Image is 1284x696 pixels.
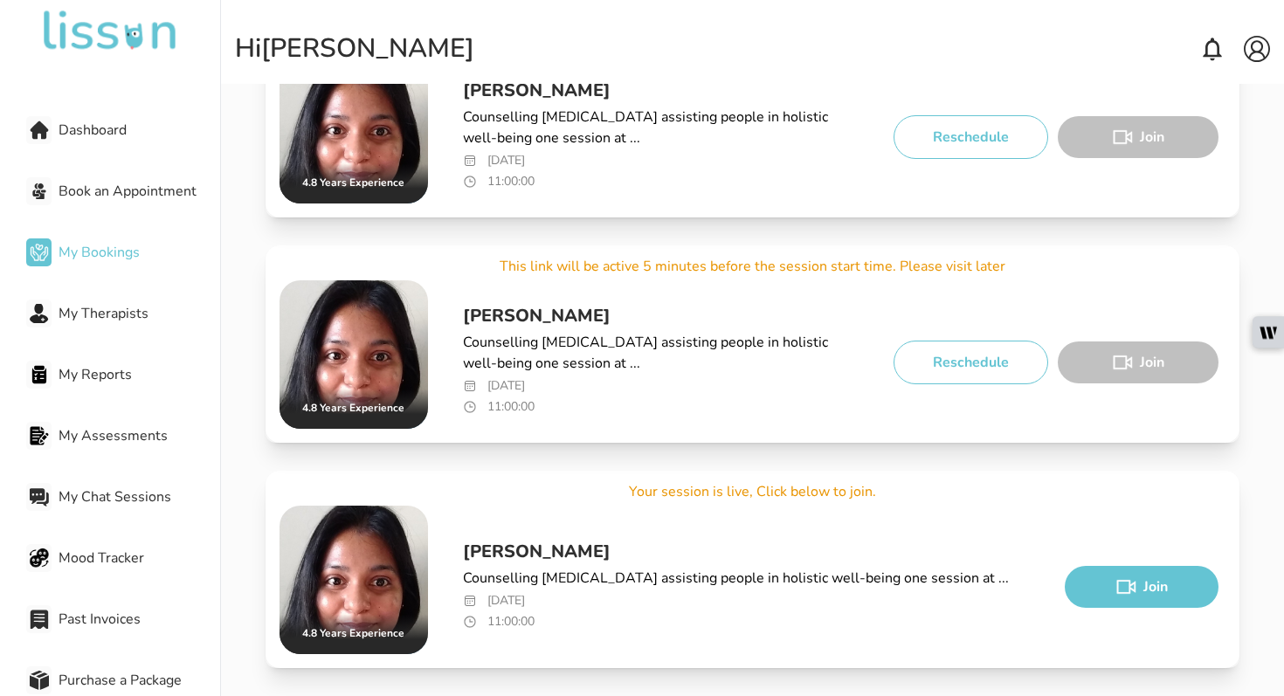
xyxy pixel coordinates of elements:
img: Past Invoices [30,610,49,629]
img: Icon [1112,352,1133,373]
p: [PERSON_NAME] [463,304,860,328]
span: Mood Tracker [59,548,220,569]
p: [PERSON_NAME] [463,79,860,103]
img: Icon [1115,576,1136,597]
button: Reschedule [894,116,1047,158]
img: My Bookings [30,243,49,262]
label: 4.8 Years Experience [302,176,404,190]
img: undefined [40,10,180,52]
img: My Assessments [30,426,49,445]
div: Hi [PERSON_NAME] [235,33,474,65]
span: Book an Appointment [59,181,220,202]
img: Purchase a Package [30,671,49,690]
p: [DATE] [463,592,1009,610]
div: This link will be active 5 minutes before the session start time. Please visit later [266,245,1240,287]
p: 11:00:00 [463,613,1009,631]
span: Dashboard [59,120,220,141]
img: calendar.svg [463,592,477,610]
img: 2023-05-12T07:54:51.608Z1683878091608Laharika%20Arasu.jpg [280,280,428,429]
button: IconJoin [1058,341,1218,383]
img: time.svg [463,398,477,416]
img: time.svg [463,613,477,631]
span: My Reports [59,364,220,385]
p: Counselling [MEDICAL_DATA] assisting people in holistic well-being one session at ... [463,107,860,148]
img: My Therapists [30,304,49,323]
img: My Chat Sessions [30,487,49,506]
img: time.svg [463,173,477,190]
label: 4.8 Years Experience [302,626,404,640]
p: [DATE] [463,377,860,395]
img: Dashboard [30,121,49,140]
img: calendar.svg [463,152,477,169]
p: 11:00:00 [463,173,860,190]
div: Your session is live, Click below to join. [266,471,1240,513]
button: IconJoin [1058,116,1218,158]
p: 11:00:00 [463,398,860,416]
span: My Bookings [59,242,220,263]
span: My Therapists [59,303,220,324]
span: My Chat Sessions [59,486,220,507]
p: [PERSON_NAME] [463,540,1009,564]
p: [DATE] [463,152,860,169]
img: account.svg [1244,36,1270,62]
button: IconJoin [1065,566,1218,608]
img: 2023-05-12T07:54:51.608Z1683878091608Laharika%20Arasu.jpg [280,506,428,654]
span: Past Invoices [59,609,220,630]
span: My Assessments [59,425,220,446]
span: Purchase a Package [59,670,220,691]
img: 2023-05-12T07:54:51.608Z1683878091608Laharika%20Arasu.jpg [280,55,428,203]
img: Book an Appointment [30,182,49,201]
button: Reschedule [894,341,1047,383]
label: 4.8 Years Experience [302,401,404,415]
p: Counselling [MEDICAL_DATA] assisting people in holistic well-being one session at ... [463,332,860,374]
img: calendar.svg [463,377,477,395]
img: Mood Tracker [30,548,49,568]
img: My Reports [30,365,49,384]
img: Icon [1112,127,1133,148]
p: Counselling [MEDICAL_DATA] assisting people in holistic well-being one session at ... [463,568,1009,589]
